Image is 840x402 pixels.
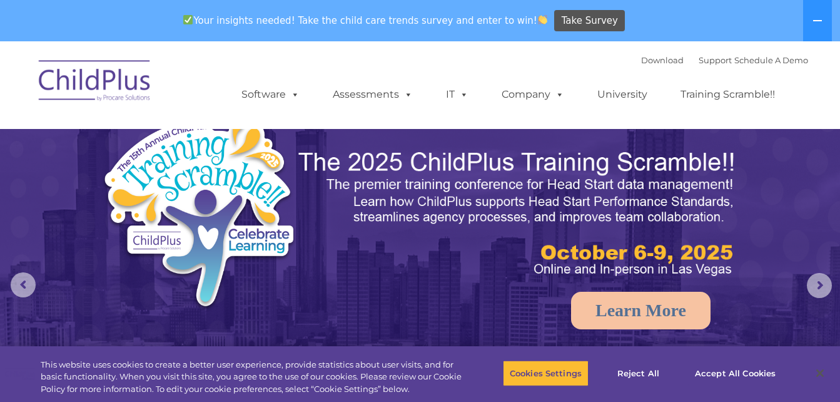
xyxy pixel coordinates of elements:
[229,82,312,107] a: Software
[562,10,618,32] span: Take Survey
[554,10,625,32] a: Take Survey
[174,134,227,143] span: Phone number
[183,15,193,24] img: ✅
[433,82,481,107] a: IT
[688,360,782,386] button: Accept All Cookies
[734,55,808,65] a: Schedule A Demo
[41,359,462,396] div: This website uses cookies to create a better user experience, provide statistics about user visit...
[489,82,577,107] a: Company
[585,82,660,107] a: University
[320,82,425,107] a: Assessments
[806,359,834,387] button: Close
[641,55,684,65] a: Download
[178,8,553,33] span: Your insights needed! Take the child care trends survey and enter to win!
[503,360,589,386] button: Cookies Settings
[571,292,711,329] a: Learn More
[699,55,732,65] a: Support
[33,51,158,114] img: ChildPlus by Procare Solutions
[668,82,787,107] a: Training Scramble!!
[174,83,212,92] span: Last name
[538,15,547,24] img: 👏
[641,55,808,65] font: |
[599,360,677,386] button: Reject All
